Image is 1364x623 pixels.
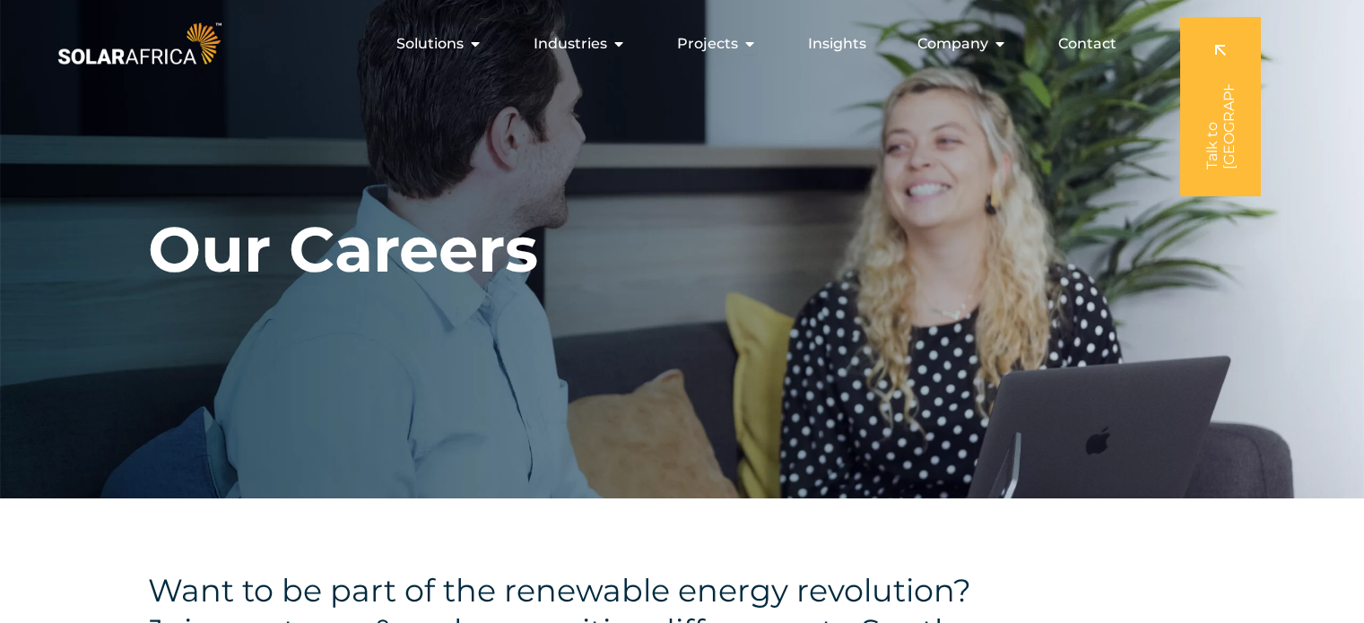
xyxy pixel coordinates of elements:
[534,33,607,55] span: Industries
[1058,33,1116,55] a: Contact
[917,33,988,55] span: Company
[225,26,1131,62] nav: Menu
[677,33,738,55] span: Projects
[396,33,464,55] span: Solutions
[808,33,866,55] a: Insights
[225,26,1131,62] div: Menu Toggle
[148,212,538,288] h1: Our Careers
